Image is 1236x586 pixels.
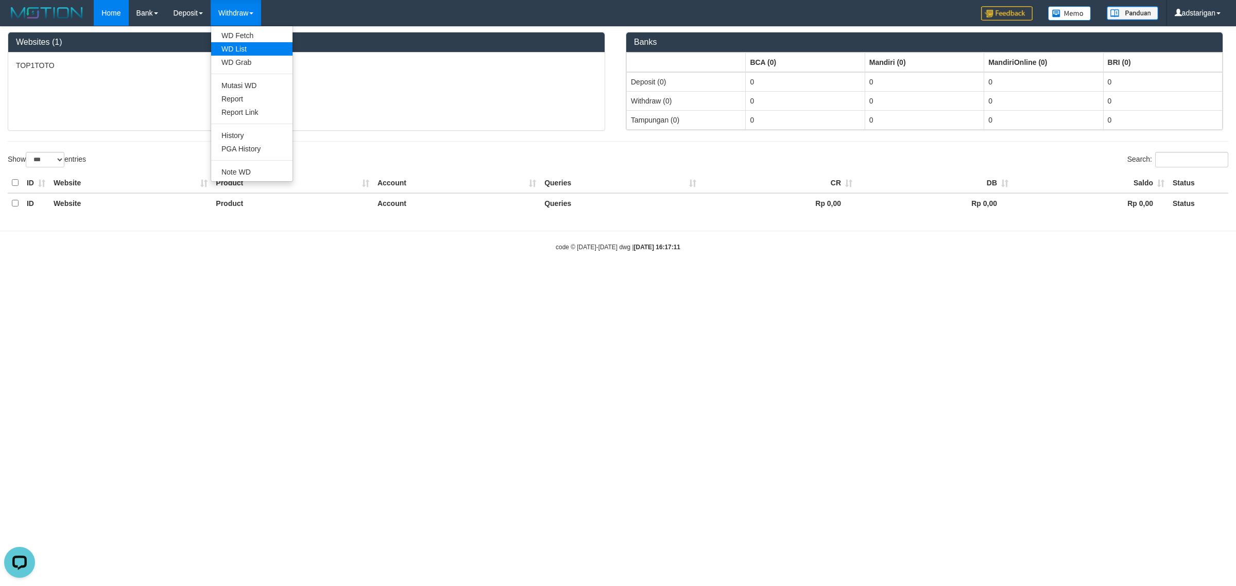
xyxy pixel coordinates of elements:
[23,193,49,213] th: ID
[1155,152,1228,167] input: Search:
[865,72,984,92] td: 0
[1103,91,1222,110] td: 0
[540,173,700,193] th: Queries
[1127,152,1228,167] label: Search:
[1103,110,1222,129] td: 0
[856,173,1012,193] th: DB
[8,152,86,167] label: Show entries
[856,193,1012,213] th: Rp 0,00
[984,91,1103,110] td: 0
[1012,193,1169,213] th: Rp 0,00
[1169,193,1228,213] th: Status
[49,173,212,193] th: Website
[373,193,540,213] th: Account
[1103,72,1222,92] td: 0
[746,110,865,129] td: 0
[211,79,293,92] a: Mutasi WD
[211,142,293,156] a: PGA History
[1012,173,1169,193] th: Saldo
[23,173,49,193] th: ID
[211,106,293,119] a: Report Link
[865,53,984,72] th: Group: activate to sort column ascending
[865,110,984,129] td: 0
[984,53,1103,72] th: Group: activate to sort column ascending
[700,173,856,193] th: CR
[212,193,373,213] th: Product
[4,4,35,35] button: Open LiveChat chat widget
[746,91,865,110] td: 0
[211,29,293,42] a: WD Fetch
[1048,6,1091,21] img: Button%20Memo.svg
[1103,53,1222,72] th: Group: activate to sort column ascending
[865,91,984,110] td: 0
[634,244,680,251] strong: [DATE] 16:17:11
[212,173,373,193] th: Product
[211,56,293,69] a: WD Grab
[700,193,856,213] th: Rp 0,00
[1169,173,1228,193] th: Status
[746,53,865,72] th: Group: activate to sort column ascending
[211,42,293,56] a: WD List
[211,129,293,142] a: History
[8,5,86,21] img: MOTION_logo.png
[627,91,746,110] td: Withdraw (0)
[211,165,293,179] a: Note WD
[981,6,1033,21] img: Feedback.jpg
[634,38,1215,47] h3: Banks
[984,110,1103,129] td: 0
[540,193,700,213] th: Queries
[627,110,746,129] td: Tampungan (0)
[211,92,293,106] a: Report
[16,60,597,71] p: TOP1TOTO
[16,38,597,47] h3: Websites (1)
[1107,6,1158,20] img: panduan.png
[556,244,680,251] small: code © [DATE]-[DATE] dwg |
[627,72,746,92] td: Deposit (0)
[627,53,746,72] th: Group: activate to sort column ascending
[49,193,212,213] th: Website
[746,72,865,92] td: 0
[984,72,1103,92] td: 0
[26,152,64,167] select: Showentries
[373,173,540,193] th: Account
